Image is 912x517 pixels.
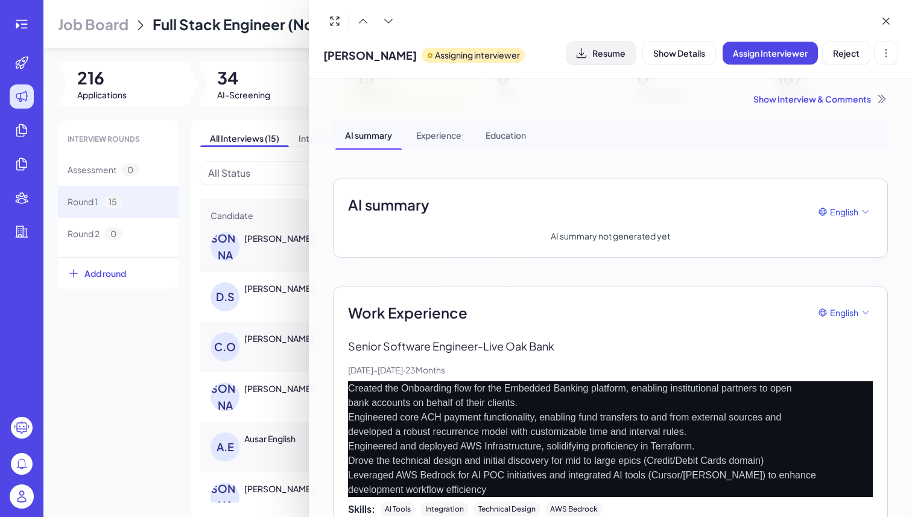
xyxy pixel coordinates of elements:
[348,194,429,215] h2: AI summary
[473,502,540,516] div: Technical Design
[348,338,873,354] p: Senior Software Engineer - Live Oak Bank
[566,42,636,65] button: Resume
[348,364,873,376] p: [DATE] - [DATE] · 23 Months
[643,42,715,65] button: Show Details
[407,119,471,150] div: Experience
[348,302,467,323] span: Work Experience
[833,48,860,59] span: Reject
[653,48,705,59] span: Show Details
[830,206,858,218] span: English
[333,93,888,105] div: Show Interview & Comments
[823,42,870,65] button: Reject
[348,502,375,516] span: Skills:
[545,502,603,516] div: AWS Bedrock
[723,42,818,65] button: Assign Interviewer
[592,48,625,59] span: Resume
[435,49,520,62] p: Assigning interviewer
[348,381,873,497] p: Created the Onboarding flow for the Embedded Banking platform, enabling institutional partners to...
[335,119,402,150] div: AI summary
[551,230,670,243] p: AI summary not generated yet
[476,119,536,150] div: Education
[420,502,469,516] div: Integration
[380,502,416,516] div: AI Tools
[830,306,858,319] span: English
[323,47,417,63] span: [PERSON_NAME]
[733,48,808,59] span: Assign Interviewer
